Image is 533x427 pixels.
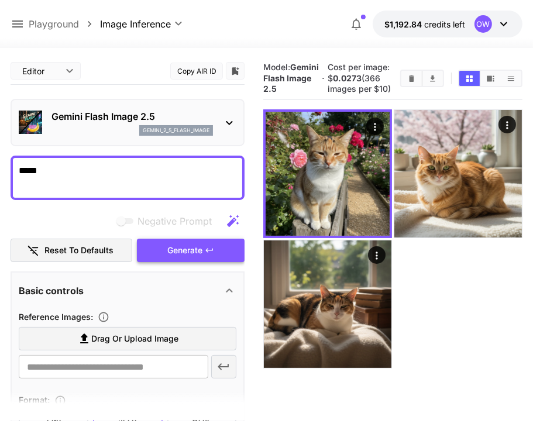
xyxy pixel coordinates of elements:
button: Add to library [230,64,240,78]
span: Drag or upload image [91,332,178,346]
img: 9k= [264,240,391,368]
a: Playground [29,17,79,31]
p: gemini_2_5_flash_image [143,126,209,135]
nav: breadcrumb [29,17,100,31]
button: Download All [422,71,443,86]
span: Negative prompts are not compatible with the selected model. [114,213,221,228]
div: Basic controls [19,277,236,305]
button: Generate [137,239,245,263]
img: 2Q== [266,112,390,236]
span: Negative Prompt [137,214,212,228]
div: OW [474,15,492,33]
span: credits left [424,19,465,29]
div: Actions [498,116,516,133]
button: Reset to defaults [11,239,132,263]
button: Clear Images [401,71,422,86]
span: Model: [263,62,319,94]
span: Editor [22,65,59,77]
b: 0.0273 [333,73,362,83]
div: Clear ImagesDownload All [400,70,444,87]
div: Show images in grid viewShow images in video viewShow images in list view [458,70,522,87]
button: Show images in video view [480,71,501,86]
button: Show images in grid view [459,71,480,86]
div: Actions [368,246,386,264]
button: Upload a reference image to guide the result. This is needed for Image-to-Image or Inpainting. Su... [93,311,114,323]
span: Reference Images : [19,312,93,322]
div: $1,192.84113 [384,18,465,30]
b: Gemini Flash Image 2.5 [263,62,319,94]
p: Gemini Flash Image 2.5 [51,109,213,123]
span: Image Inference [100,17,171,31]
button: $1,192.84113OW [373,11,522,37]
img: 2Q== [394,110,522,237]
span: $1,192.84 [384,19,424,29]
p: · [322,71,325,85]
div: Actions [366,118,384,135]
button: Copy AIR ID [170,63,223,80]
p: Basic controls [19,284,84,298]
span: Cost per image: $ (366 images per $10) [328,62,391,94]
label: Drag or upload image [19,327,236,351]
button: Show images in list view [501,71,521,86]
div: Gemini Flash Image 2.5gemini_2_5_flash_image [19,105,236,140]
span: Generate [167,243,202,258]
